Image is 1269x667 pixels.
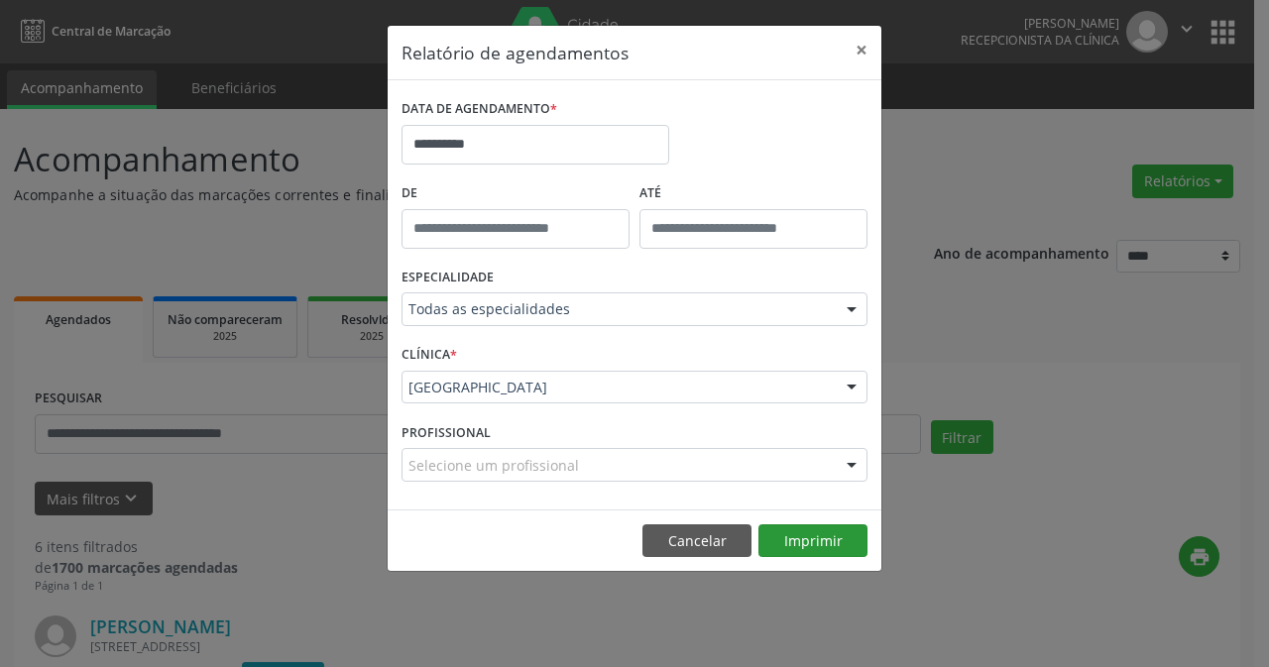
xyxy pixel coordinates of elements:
span: [GEOGRAPHIC_DATA] [408,378,827,397]
button: Cancelar [642,524,751,558]
label: ATÉ [639,178,867,209]
label: CLÍNICA [402,340,457,371]
label: De [402,178,630,209]
label: DATA DE AGENDAMENTO [402,94,557,125]
label: ESPECIALIDADE [402,263,494,293]
h5: Relatório de agendamentos [402,40,629,65]
button: Imprimir [758,524,867,558]
span: Selecione um profissional [408,455,579,476]
button: Close [842,26,881,74]
label: PROFISSIONAL [402,417,491,448]
span: Todas as especialidades [408,299,827,319]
